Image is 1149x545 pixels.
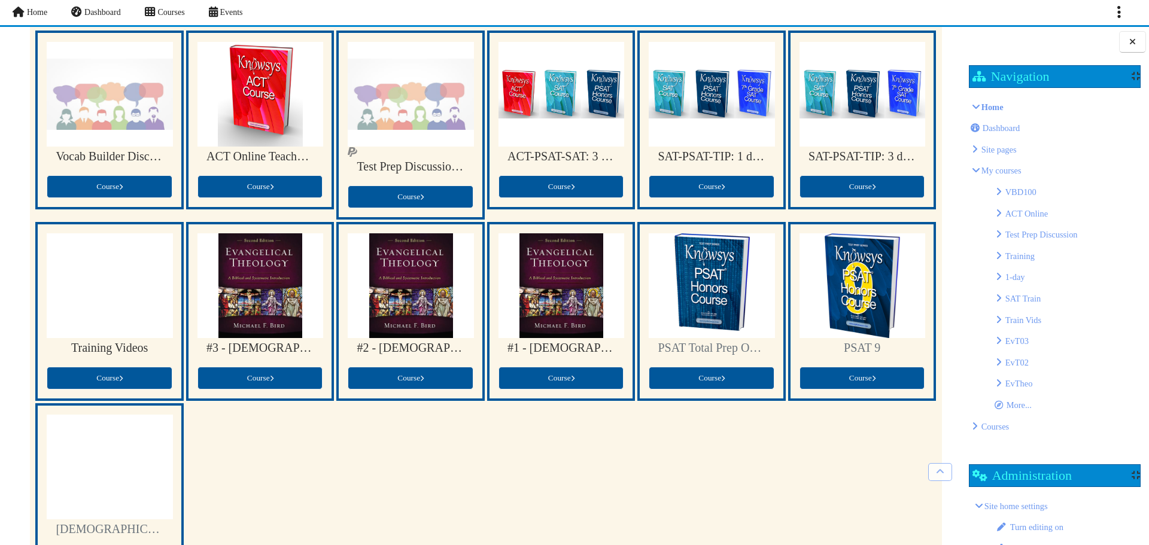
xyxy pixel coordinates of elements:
[996,333,1138,349] li: EvT03
[849,182,876,191] span: Course
[357,341,464,355] a: #2 - [DEMOGRAPHIC_DATA] Theology
[983,123,1020,133] span: Dashboard
[808,150,916,163] a: SAT-PSAT-TIP: 3 day Training
[996,354,1138,371] li: EvT02
[972,162,1138,413] li: My courses
[996,312,1138,328] li: Train Vids
[800,175,925,198] a: Course
[96,373,123,382] span: Course
[498,175,624,198] a: Course
[507,150,615,163] a: ACT-PSAT-SAT: 3 day Training
[972,418,1138,435] li: Courses
[498,367,624,389] a: Course
[972,99,1138,435] li: Home
[996,226,1138,243] li: Test Prep Discussion
[197,367,323,389] a: Course
[649,175,774,198] a: Course
[1132,470,1140,480] div: Show / hide the block
[996,397,1138,413] li: More...
[1005,230,1078,239] a: Test Prep Discussion
[507,341,615,355] a: #1 - [DEMOGRAPHIC_DATA] Theology
[1007,400,1032,410] span: More...
[997,522,1063,532] a: Turn editing on
[658,341,765,355] a: PSAT Total Prep Online Teacher Materials
[972,120,1138,136] li: Dashboard
[996,248,1138,264] li: Training
[996,290,1138,307] li: SAT Train
[981,145,1017,154] span: Knowsys Educational Services LLC
[1005,336,1029,346] a: EvT03
[996,205,1138,222] li: ACT Online
[1005,315,1042,325] a: Train Vids
[84,8,121,17] span: Dashboard
[348,147,357,157] img: PayPal
[348,367,473,389] a: Course
[995,400,1032,410] a: More...
[649,367,774,389] a: Course
[397,192,424,201] span: Course
[849,373,876,382] span: Course
[56,522,163,536] a: [DEMOGRAPHIC_DATA] History
[808,341,916,355] a: PSAT 9
[984,501,1048,511] span: Site home settings
[1132,71,1140,81] div: Show / hide the block
[800,367,925,389] a: Course
[971,123,1020,133] a: Dashboard
[357,160,464,173] a: Test Prep Discussion Forum
[197,175,323,198] a: Course
[206,341,314,355] a: #3 - [DEMOGRAPHIC_DATA] Theology
[981,166,1022,175] a: My courses
[348,185,473,208] a: Course
[96,182,123,191] span: Course
[698,182,725,191] span: Course
[996,184,1138,200] li: VBD100
[658,150,765,163] a: SAT-PSAT-TIP: 1 day Training
[548,373,574,382] span: Course
[972,69,1050,84] h2: Navigation
[698,373,725,382] span: Course
[1005,272,1025,282] a: 1-day
[56,150,163,163] a: Vocab Builder Discussion Forum
[548,182,574,191] span: Course
[996,269,1138,285] li: 1-day
[1117,5,1121,19] i: Actions menu
[397,373,424,382] span: Course
[47,367,172,389] a: Course
[1005,294,1041,303] a: SAT Train
[972,468,1072,483] h2: Administration
[220,8,242,17] span: Events
[981,102,1004,112] a: Home
[247,182,273,191] span: Course
[1005,209,1048,218] a: ACT Online
[972,141,1138,158] li: Knowsys Educational Services LLC
[996,375,1138,392] li: EvTheo
[1005,187,1036,197] a: VBD100
[56,341,163,355] a: Training Videos
[981,422,1010,431] a: Courses
[47,175,172,198] a: Course
[157,8,184,17] span: Courses
[1005,379,1033,388] a: EvTheo
[206,150,314,163] a: ACT Online Teacher Materials
[247,373,273,382] span: Course
[27,8,47,17] span: Home
[1005,358,1029,367] a: EvT02
[1005,251,1035,261] a: Training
